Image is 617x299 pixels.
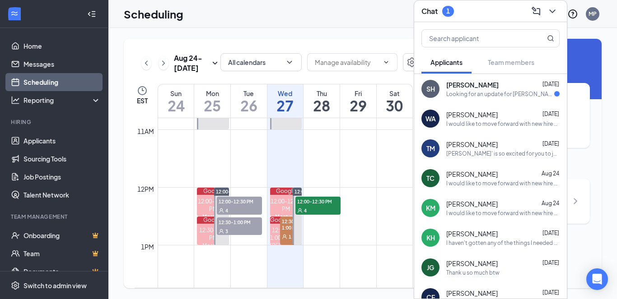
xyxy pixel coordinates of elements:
[542,230,559,236] span: [DATE]
[23,132,101,150] a: Applicants
[422,30,529,47] input: Search applicant
[197,242,229,265] div: Meeting with 3 applicants
[220,53,302,71] button: All calendarsChevronDown
[124,6,183,22] h1: Scheduling
[137,96,148,105] span: EST
[23,244,101,262] a: TeamCrown
[137,85,148,96] svg: Clock
[10,9,19,18] svg: WorkstreamLogo
[488,58,534,66] span: Team members
[446,150,560,157] div: [PERSON_NAME]' is so excited for you to join our team! Do you know anyone else who might be inter...
[23,73,101,91] a: Scheduling
[425,114,436,123] div: WA
[426,233,435,242] div: KH
[304,89,340,98] div: Thu
[545,4,560,18] button: ChevronDown
[542,259,559,266] span: [DATE]
[446,259,498,268] span: [PERSON_NAME]
[217,197,262,206] span: 12:00-12:30 PM
[446,209,560,217] div: I would like to move forward with new hire ppw. I'll need the following things texted to this num...
[542,81,559,87] span: [DATE]
[267,89,304,98] div: Wed
[446,199,498,208] span: [PERSON_NAME]
[547,6,558,17] svg: ChevronDown
[23,55,101,73] a: Messages
[304,207,307,214] span: 4
[267,98,304,113] h1: 27
[217,217,262,226] span: 12:30-1:00 PM
[285,58,294,67] svg: ChevronDown
[194,84,230,118] a: August 25, 2025
[23,262,101,281] a: DocumentsCrown
[270,188,302,195] div: Google
[139,242,156,252] div: 1pm
[529,4,543,18] button: ComposeMessage
[231,84,267,118] a: August 26, 2025
[11,96,20,105] svg: Analysis
[216,189,248,195] span: 12:00-1:00 PM
[340,89,376,98] div: Fri
[426,174,435,183] div: TC
[219,229,224,234] svg: User
[225,228,228,235] span: 3
[377,89,412,98] div: Sat
[194,98,230,113] h1: 25
[446,90,554,98] div: Looking for an update for [PERSON_NAME] position
[289,234,291,240] span: 1
[294,189,327,195] span: 12:00-1:00 PM
[197,226,229,242] div: 12:30-1:00 PM
[295,197,341,206] span: 12:00-12:30 PM
[446,239,560,247] div: I haven't gotten any of the things I needed yet. I wasn't sure if you tried to send them already ...
[426,144,435,153] div: TM
[340,98,376,113] h1: 29
[136,126,156,136] div: 11am
[23,168,101,186] a: Job Postings
[87,9,96,18] svg: Collapse
[430,58,463,66] span: Applicants
[421,6,438,16] h3: Chat
[231,89,267,98] div: Tue
[304,98,340,113] h1: 28
[427,263,434,272] div: JG
[315,57,379,67] input: Manage availability
[159,58,168,69] svg: ChevronRight
[446,289,498,298] span: [PERSON_NAME]
[446,120,560,128] div: I would like to move forward with new hire ppw. I'll need the following things texted to this num...
[197,188,229,195] div: Google
[11,118,99,126] div: Hiring
[194,89,230,98] div: Mon
[589,10,597,18] div: MP
[174,53,210,73] h3: Aug 24 - [DATE]
[377,98,412,113] h1: 30
[531,6,542,17] svg: ComposeMessage
[158,84,194,118] a: August 24, 2025
[23,281,87,290] div: Switch to admin view
[297,208,303,213] svg: User
[23,96,101,105] div: Reporting
[197,198,229,213] div: 12:00-12:30 PM
[586,268,608,290] div: Open Intercom Messenger
[158,98,194,113] h1: 24
[403,53,421,71] button: Settings
[446,140,498,149] span: [PERSON_NAME]
[446,269,500,276] div: Thank u so much btw
[158,89,194,98] div: Sun
[542,200,559,207] span: Aug 24
[542,140,559,147] span: [DATE]
[23,226,101,244] a: OnboardingCrown
[270,213,302,236] div: Meeting with 4 applicants
[23,37,101,55] a: Home
[11,281,20,290] svg: Settings
[340,84,376,118] a: August 29, 2025
[282,234,287,239] svg: User
[142,58,151,69] svg: ChevronLeft
[383,59,390,66] svg: ChevronDown
[446,80,499,89] span: [PERSON_NAME]
[446,170,498,179] span: [PERSON_NAME]
[23,186,101,204] a: Talent Network
[141,56,151,70] button: ChevronLeft
[270,198,302,213] div: 12:00-12:30 PM
[280,216,302,232] span: 12:30-1:00 PM
[403,53,421,73] a: Settings
[225,207,228,214] span: 4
